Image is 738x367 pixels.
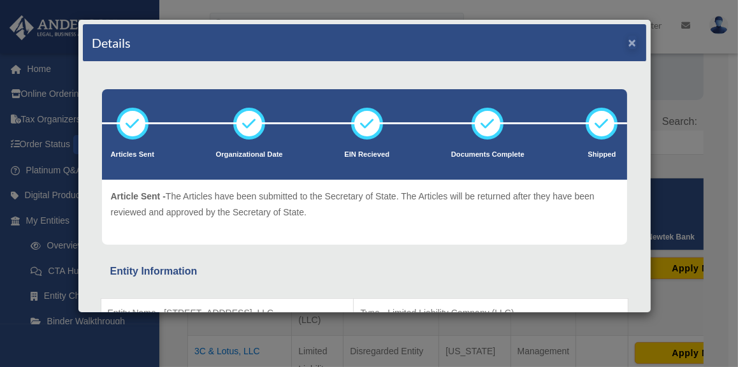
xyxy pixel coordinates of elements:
span: Article Sent - [111,191,166,201]
p: Type - Limited Liability Company (LLC) [360,305,621,321]
div: Entity Information [110,263,619,280]
p: Entity Name - [STREET_ADDRESS], LLC [108,305,347,321]
p: Shipped [586,148,618,161]
p: EIN Recieved [344,148,389,161]
p: Organizational Date [216,148,283,161]
p: Articles Sent [111,148,154,161]
p: Documents Complete [451,148,525,161]
p: The Articles have been submitted to the Secretary of State. The Articles will be returned after t... [111,189,618,220]
h4: Details [92,34,131,52]
button: × [628,36,637,49]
